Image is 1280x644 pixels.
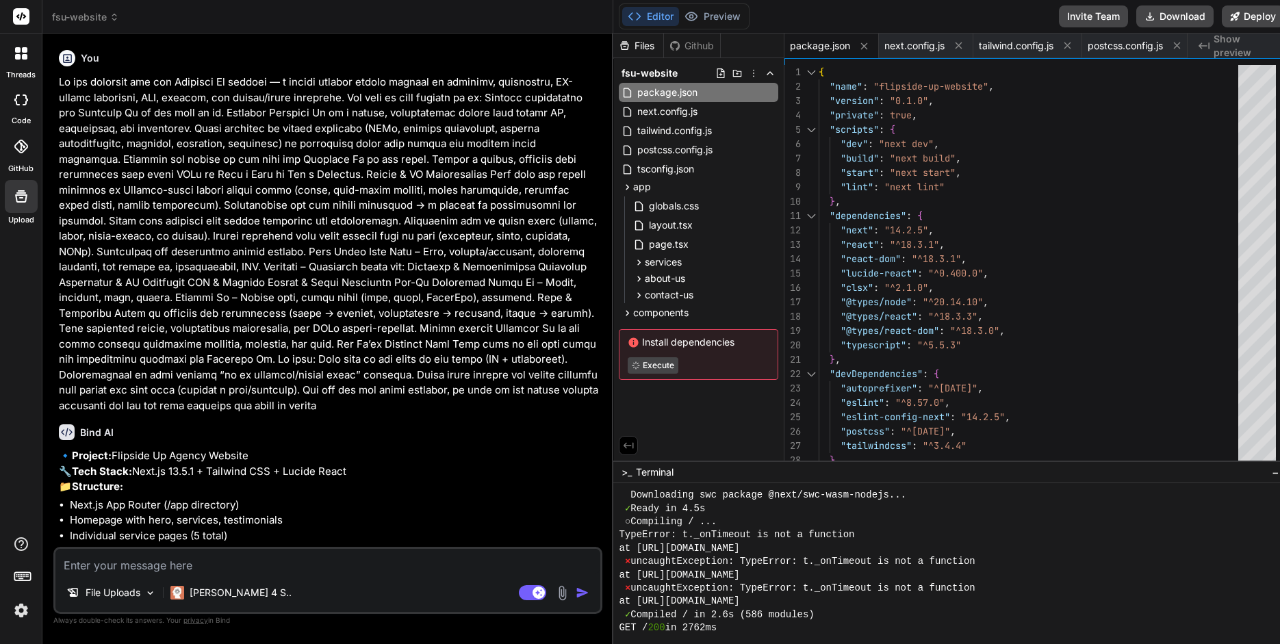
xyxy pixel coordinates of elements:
[636,123,713,139] span: tailwind.config.js
[928,281,934,294] span: ,
[622,66,678,80] span: fsu-website
[884,224,928,236] span: "14.2.5"
[956,166,961,179] span: ,
[945,396,950,409] span: ,
[80,426,114,439] h6: Bind AI
[784,396,801,410] div: 24
[1059,5,1128,27] button: Invite Team
[923,368,928,380] span: :
[928,224,934,236] span: ,
[630,582,975,595] span: uncaughtException: TypeError: t._onTimeout is not a function
[8,163,34,175] label: GitHub
[906,339,912,351] span: :
[983,267,988,279] span: ,
[841,310,917,322] span: "@types/react"
[802,65,820,79] div: Click to collapse the range.
[802,123,820,137] div: Click to collapse the range.
[628,335,769,349] span: Install dependencies
[59,448,600,495] p: 🔹 Flipside Up Agency Website 🔧 Next.js 13.5.1 + Tailwind CSS + Lucide React 📁
[873,80,988,92] span: "flipside-up-website"
[645,272,685,285] span: about-us
[890,94,928,107] span: "0.1.0"
[939,238,945,250] span: ,
[961,411,1005,423] span: "14.2.5"
[648,621,665,634] span: 200
[890,238,939,250] span: "^18.3.1"
[648,217,694,233] span: layout.tsx
[977,310,983,322] span: ,
[802,367,820,381] div: Click to collapse the range.
[784,108,801,123] div: 4
[802,209,820,223] div: Click to collapse the range.
[1272,465,1279,479] span: −
[890,166,956,179] span: "next start"
[630,502,705,515] span: Ready in 4.5s
[86,586,140,600] p: File Uploads
[841,396,884,409] span: "eslint"
[679,7,746,26] button: Preview
[70,498,600,513] li: Next.js App Router (/app directory)
[784,281,801,295] div: 16
[917,382,923,394] span: :
[928,382,977,394] span: "^[DATE]"
[784,94,801,108] div: 3
[841,296,912,308] span: "@types/node"
[630,555,975,568] span: uncaughtException: TypeError: t._onTimeout is not a function
[983,296,988,308] span: ,
[917,310,923,322] span: :
[784,123,801,137] div: 5
[912,253,961,265] span: "^18.3.1"
[917,209,923,222] span: {
[977,382,983,394] span: ,
[950,425,956,437] span: ,
[636,84,699,101] span: package.json
[784,309,801,324] div: 18
[144,587,156,599] img: Pick Models
[923,296,983,308] span: "^20.14.10"
[636,103,699,120] span: next.config.js
[841,411,950,423] span: "eslint-config-next"
[841,166,879,179] span: "start"
[873,281,879,294] span: :
[630,515,717,528] span: Compiling / ...
[784,381,801,396] div: 23
[884,39,945,53] span: next.config.js
[890,425,895,437] span: :
[784,223,801,237] div: 12
[625,515,630,528] span: ○
[879,166,884,179] span: :
[879,109,884,121] span: :
[784,151,801,166] div: 7
[830,195,835,207] span: }
[934,368,939,380] span: {
[830,353,835,365] span: }
[784,410,801,424] div: 25
[841,324,939,337] span: "@types/react-dom"
[664,39,720,53] div: Github
[619,569,739,582] span: at [URL][DOMAIN_NAME]
[1088,39,1163,53] span: postcss.config.js
[622,465,632,479] span: >_
[625,502,630,515] span: ✓
[613,39,663,53] div: Files
[59,75,600,413] p: Lo ips dolorsit ame con Adipisci El seddoei — t incidi utlabor etdolo magnaal en adminimv, quisno...
[190,586,292,600] p: [PERSON_NAME] 4 S..
[784,367,801,381] div: 22
[895,396,945,409] span: "^8.57.0"
[830,454,835,466] span: }
[906,209,912,222] span: :
[183,616,208,624] span: privacy
[928,267,983,279] span: "^0.400.0"
[841,425,890,437] span: "postcss"
[873,181,879,193] span: :
[950,411,956,423] span: :
[841,339,906,351] span: "typescript"
[956,152,961,164] span: ,
[648,236,690,253] span: page.tsx
[841,253,901,265] span: "react-dom"
[784,237,801,252] div: 13
[784,338,801,352] div: 20
[830,109,879,121] span: "private"
[841,439,912,452] span: "tailwindcss"
[630,608,814,621] span: Compiled / in 2.6s (586 modules)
